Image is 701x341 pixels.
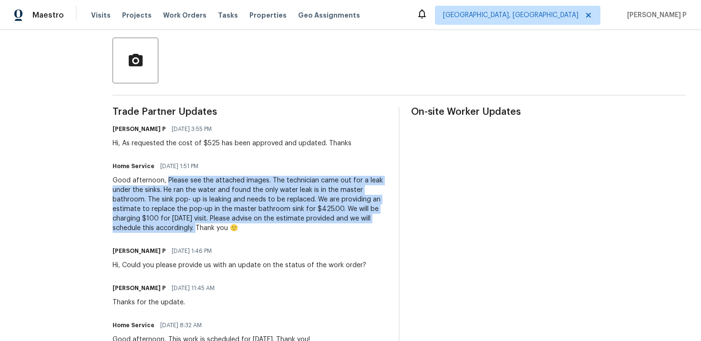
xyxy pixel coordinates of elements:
[160,321,202,330] span: [DATE] 8:32 AM
[113,139,351,148] div: Hi, As requested the cost of $525 has been approved and updated. Thanks
[113,107,387,117] span: Trade Partner Updates
[411,107,686,117] span: On-site Worker Updates
[113,124,166,134] h6: [PERSON_NAME] P
[218,12,238,19] span: Tasks
[172,283,215,293] span: [DATE] 11:45 AM
[113,176,387,233] div: Good afternoon, Please see the attached images. The technician came out for a leak under the sink...
[113,161,155,171] h6: Home Service
[298,10,360,20] span: Geo Assignments
[163,10,206,20] span: Work Orders
[122,10,152,20] span: Projects
[172,124,212,134] span: [DATE] 3:55 PM
[160,161,198,171] span: [DATE] 1:51 PM
[91,10,111,20] span: Visits
[113,283,166,293] h6: [PERSON_NAME] P
[172,246,212,256] span: [DATE] 1:46 PM
[249,10,287,20] span: Properties
[623,10,687,20] span: [PERSON_NAME] P
[113,298,220,307] div: Thanks for the update.
[113,261,366,270] div: Hi, Could you please provide us with an update on the status of the work order?
[113,321,155,330] h6: Home Service
[32,10,64,20] span: Maestro
[443,10,578,20] span: [GEOGRAPHIC_DATA], [GEOGRAPHIC_DATA]
[113,246,166,256] h6: [PERSON_NAME] P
